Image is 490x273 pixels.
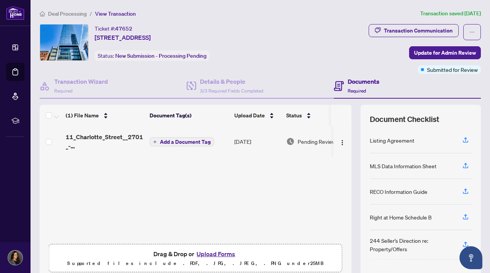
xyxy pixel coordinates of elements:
[370,236,453,253] div: 244 Seller’s Direction re: Property/Offers
[90,9,92,18] li: /
[414,47,476,59] span: Update for Admin Review
[153,140,157,144] span: plus
[370,136,414,145] div: Listing Agreement
[63,105,147,126] th: (1) File Name
[427,65,478,74] span: Submitted for Review
[234,111,265,120] span: Upload Date
[231,126,283,157] td: [DATE]
[95,50,210,61] div: Status:
[339,140,345,146] img: Logo
[95,33,151,42] span: [STREET_ADDRESS]
[283,105,348,126] th: Status
[6,6,24,20] img: logo
[95,10,136,17] span: View Transaction
[66,111,99,120] span: (1) File Name
[54,88,73,94] span: Required
[286,111,302,120] span: Status
[336,135,348,148] button: Logo
[194,249,237,259] button: Upload Forms
[384,24,453,37] div: Transaction Communication
[40,11,45,16] span: home
[231,105,283,126] th: Upload Date
[160,139,211,145] span: Add a Document Tag
[95,24,132,33] div: Ticket #:
[370,213,432,221] div: Right at Home Schedule B
[348,77,379,86] h4: Documents
[286,137,295,146] img: Document Status
[370,114,439,125] span: Document Checklist
[370,162,437,170] div: MLS Data Information Sheet
[49,244,342,273] span: Drag & Drop orUpload FormsSupported files include .PDF, .JPG, .JPEG, .PNG under25MB
[40,24,88,60] img: IMG-C12331726_1.jpg
[369,24,459,37] button: Transaction Communication
[115,52,206,59] span: New Submission - Processing Pending
[200,88,263,94] span: 3/3 Required Fields Completed
[66,132,143,151] span: 11_Charlotte_Street__2701_-_MLS_Listing_Agreement-nashnramzy_gmailcom.pdf
[348,88,366,94] span: Required
[409,46,481,59] button: Update for Admin Review
[150,137,214,146] button: Add a Document Tag
[54,77,108,86] h4: Transaction Wizard
[48,10,87,17] span: Deal Processing
[469,29,475,35] span: ellipsis
[147,105,231,126] th: Document Tag(s)
[370,187,427,196] div: RECO Information Guide
[153,249,237,259] span: Drag & Drop or
[8,250,23,265] img: Profile Icon
[298,137,336,146] span: Pending Review
[200,77,263,86] h4: Details & People
[420,9,481,18] article: Transaction saved [DATE]
[54,259,337,268] p: Supported files include .PDF, .JPG, .JPEG, .PNG under 25 MB
[459,246,482,269] button: Open asap
[150,137,214,147] button: Add a Document Tag
[115,25,132,32] span: 47652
